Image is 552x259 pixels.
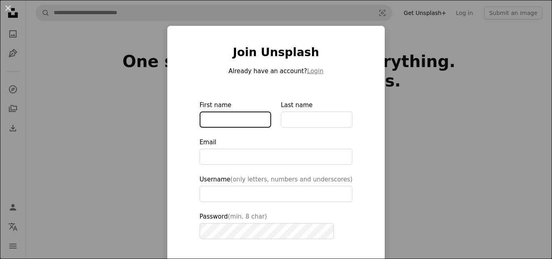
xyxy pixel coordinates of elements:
[200,137,353,165] label: Email
[200,212,353,239] label: Password
[200,149,353,165] input: Email
[200,223,334,239] input: Password(min. 8 char)
[228,213,267,220] span: (min. 8 char)
[200,175,353,202] label: Username
[307,66,323,76] button: Login
[200,66,353,76] p: Already have an account?
[200,45,353,60] h1: Join Unsplash
[281,112,352,128] input: Last name
[200,112,271,128] input: First name
[230,176,352,183] span: (only letters, numbers and underscores)
[200,186,353,202] input: Username(only letters, numbers and underscores)
[281,100,352,128] label: Last name
[200,100,271,128] label: First name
